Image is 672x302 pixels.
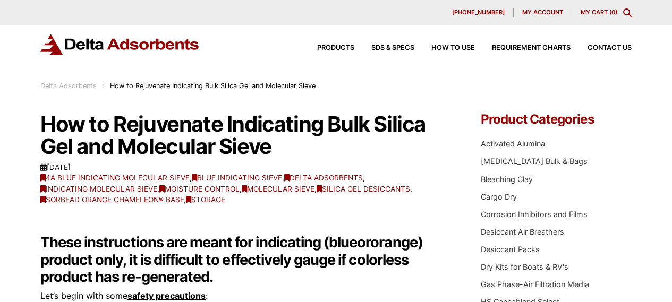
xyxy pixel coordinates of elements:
[159,185,240,193] a: Moisture Control
[481,157,588,166] a: [MEDICAL_DATA] Bulk & Bags
[40,195,184,204] a: Sorbead Orange CHAMELEON® BASF
[127,290,206,301] u: safety precautions
[481,210,588,219] a: Corrosion Inhibitors and Films
[317,185,410,193] a: Silica Gel Desiccants
[611,8,615,16] span: 0
[431,45,475,51] span: How to Use
[354,45,414,51] a: SDS & SPECS
[481,113,632,126] h4: Product Categories
[588,45,632,51] span: Contact Us
[514,8,572,17] a: My account
[571,45,632,51] a: Contact Us
[40,234,452,286] h2: These instructions are meant for indicating ( or ) product only, it is difficult to effectively g...
[481,139,545,148] a: Activated Alumina
[481,192,517,201] a: Cargo Dry
[40,172,452,205] span: , , , , , , , ,
[329,234,357,251] a: blue
[481,227,564,236] a: Desiccant Air Breathers
[242,185,314,193] a: Molecular Sieve
[475,45,571,51] a: Requirement Charts
[284,174,363,182] a: Delta Adsorbents
[492,45,571,51] span: Requirement Charts
[102,82,104,90] span: :
[444,8,514,17] a: [PHONE_NUMBER]
[522,10,563,15] span: My account
[40,174,190,182] a: 4A Blue Indicating Molecular Sieve
[481,280,589,289] a: Gas Phase-Air Filtration Media
[40,34,200,55] img: Delta Adsorbents
[40,163,71,171] time: [DATE]
[40,82,97,90] a: Delta Adsorbents
[110,82,316,90] span: How to Rejuvenate Indicating Bulk Silica Gel and Molecular Sieve
[414,45,475,51] a: How to Use
[481,262,568,271] a: Dry Kits for Boats & RV's
[371,45,414,51] span: SDS & SPECS
[300,45,354,51] a: Products
[186,195,225,204] a: Storage
[623,8,632,17] div: Toggle Modal Content
[481,245,540,254] a: Desiccant Packs
[370,234,417,251] a: orange
[40,113,452,158] h1: How to Rejuvenate Indicating Bulk Silica Gel and Molecular Sieve
[481,175,533,184] a: Bleaching Clay
[40,185,157,193] a: Indicating Molecular Sieve
[192,174,282,182] a: Blue Indicating Sieve
[581,8,617,16] a: My Cart (0)
[317,45,354,51] span: Products
[452,10,505,15] span: [PHONE_NUMBER]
